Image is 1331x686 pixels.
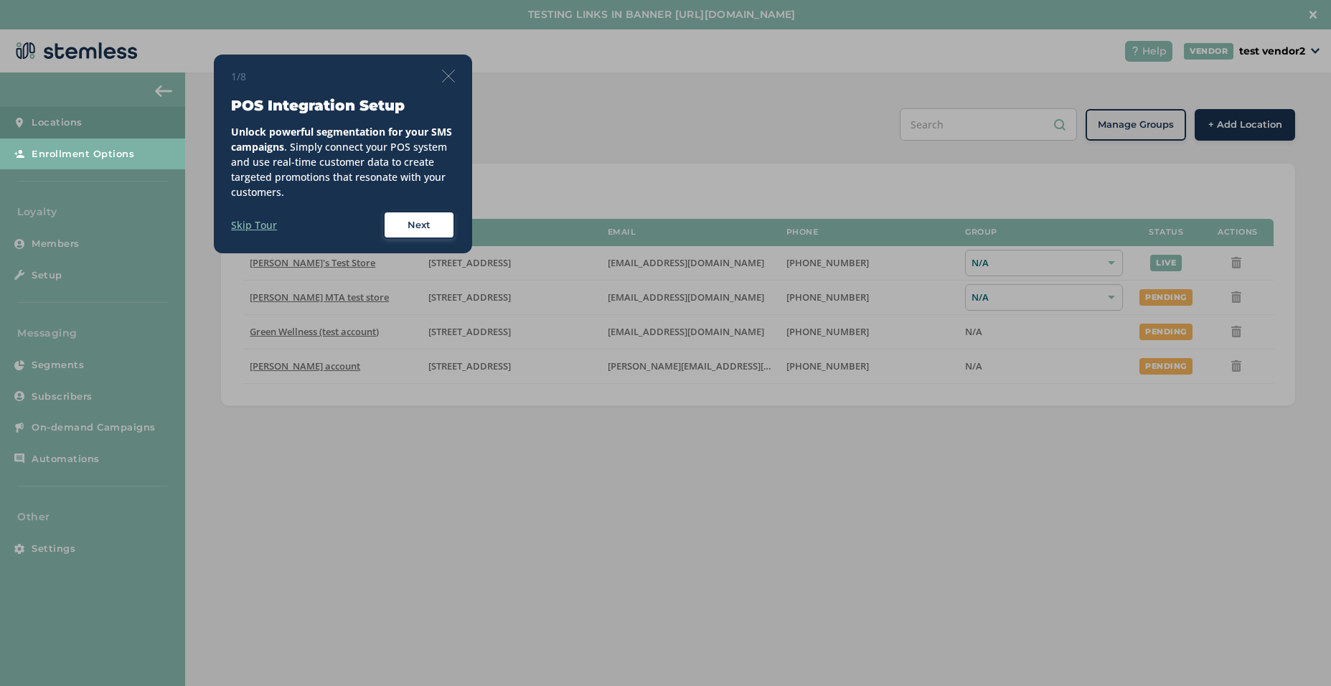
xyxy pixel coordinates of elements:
label: Skip Tour [231,217,277,232]
h3: POS Integration Setup [231,95,455,116]
span: Next [408,218,431,232]
iframe: Chat Widget [1259,617,1331,686]
strong: Unlock powerful segmentation for your SMS campaigns [231,125,452,154]
img: icon-close-thin-accent-606ae9a3.svg [442,70,455,83]
div: . Simply connect your POS system and use real-time customer data to create targeted promotions th... [231,124,455,199]
button: Next [383,211,455,240]
span: Enrollment Options [32,147,134,161]
span: 1/8 [231,69,246,84]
